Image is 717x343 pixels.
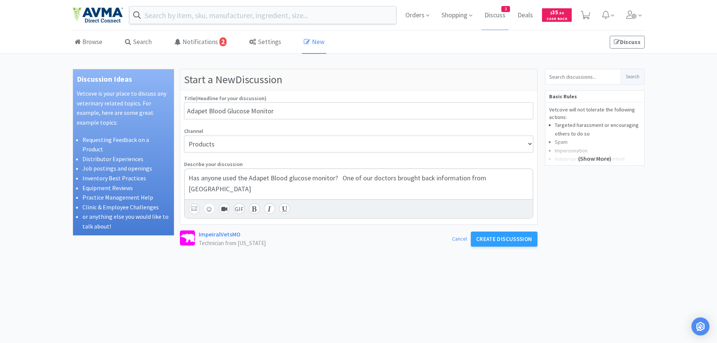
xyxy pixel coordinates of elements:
[547,17,567,22] span: Cash Back
[247,31,283,54] a: Settings
[82,203,170,212] li: Clinic & Employee Challenges
[471,232,537,247] button: Create Discusssion
[195,95,266,102] span: (Headline for your discussion)
[515,12,536,19] a: Deals
[545,91,644,102] h5: Basic Rules
[77,73,170,85] h4: Discussion Ideas
[199,240,266,246] p: Technician from [US_STATE]
[204,203,215,214] button: ☺
[545,135,644,165] div: (Show More)
[82,212,170,231] li: or anything else you would like to talk about!
[82,154,170,164] li: Distributor Experiences
[199,230,241,238] a: ImpeiralVetsMO
[497,235,532,242] span: Discusssion
[82,193,170,203] li: Practice Management Help
[189,174,488,193] span: Has anyone used the Adapet Blood glucose monitor? One of our doctors brought back information fro...
[558,11,564,15] span: . 50
[184,94,266,102] label: Title
[219,37,227,46] span: 2
[550,11,552,15] span: $
[481,12,508,19] a: Discuss2
[82,174,170,183] li: Inventory Best Practices
[542,5,572,25] a: $35.50Cash Back
[550,9,564,16] span: 35
[452,235,467,243] a: Cancel
[129,6,396,24] input: Search by item, sku, manufacturer, ingredient, size...
[123,31,154,54] a: Search
[621,69,644,84] button: Search
[502,6,510,12] span: 2
[184,160,243,168] label: Describe your discussion
[73,7,123,23] img: e4e33dab9f054f5782a47901c742baa9_102.png
[610,36,645,49] a: Discuss
[82,135,170,154] li: Requesting Feedback on a Product
[545,69,621,84] input: Search discussions...
[73,31,104,54] a: Browse
[555,121,641,138] li: Targeted harassment or encouraging others to do so
[549,106,641,121] p: Vetcove will not tolerate the following actions:
[234,203,245,214] div: GIF
[691,317,709,335] div: Open Intercom Messenger
[82,164,170,174] li: Job postings and openings
[302,31,326,54] a: New
[172,31,228,54] a: Notifications2
[184,127,203,135] label: Channel
[82,183,170,193] li: Equipment Reviews
[180,69,537,90] h1: Start a New Discussion
[77,89,170,127] p: Vetcove is your place to discuss any veterinary related topics. For example, here are some great ...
